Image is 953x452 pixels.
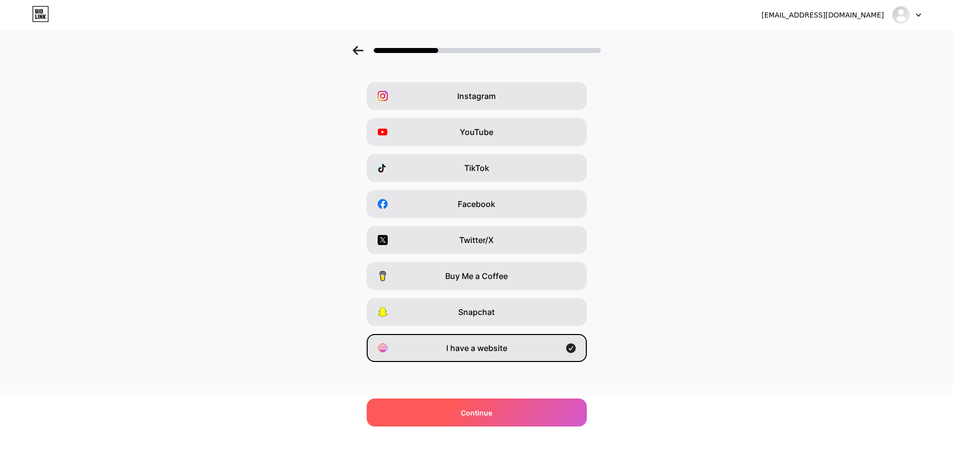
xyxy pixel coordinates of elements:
span: YouTube [460,126,493,138]
span: I have a website [446,342,507,354]
span: Continue [461,407,492,418]
span: Instagram [457,90,496,102]
div: [EMAIL_ADDRESS][DOMAIN_NAME] [761,10,884,20]
img: petchefy [891,5,910,24]
span: Snapchat [458,306,495,318]
span: Twitter/X [459,234,494,246]
span: Buy Me a Coffee [445,270,508,282]
span: Facebook [458,198,495,210]
span: TikTok [464,162,489,174]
